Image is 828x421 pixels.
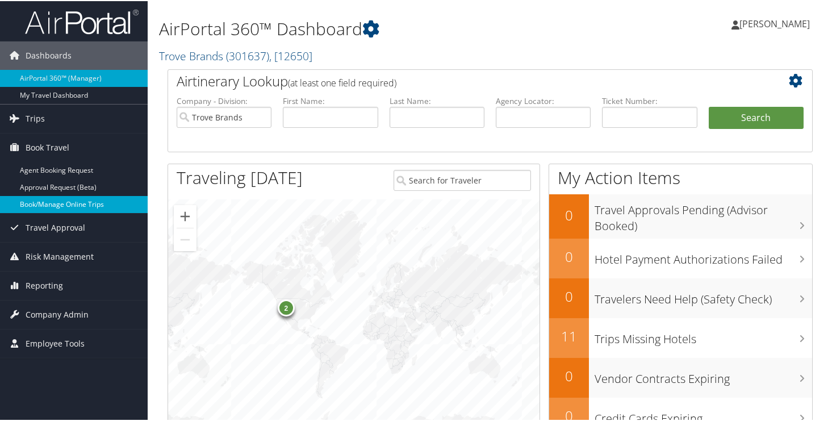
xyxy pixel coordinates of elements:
[26,270,63,299] span: Reporting
[283,94,378,106] label: First Name:
[278,298,295,315] div: 2
[226,47,269,62] span: ( 301637 )
[177,165,303,189] h1: Traveling [DATE]
[269,47,312,62] span: , [ 12650 ]
[549,246,589,265] h2: 0
[595,245,812,266] h3: Hotel Payment Authorizations Failed
[26,241,94,270] span: Risk Management
[26,103,45,132] span: Trips
[394,169,532,190] input: Search for Traveler
[177,94,271,106] label: Company - Division:
[549,357,812,397] a: 0Vendor Contracts Expiring
[288,76,396,88] span: (at least one field required)
[595,324,812,346] h3: Trips Missing Hotels
[26,299,89,328] span: Company Admin
[174,227,196,250] button: Zoom out
[595,285,812,306] h3: Travelers Need Help (Safety Check)
[731,6,821,40] a: [PERSON_NAME]
[595,195,812,233] h3: Travel Approvals Pending (Advisor Booked)
[549,237,812,277] a: 0Hotel Payment Authorizations Failed
[25,7,139,34] img: airportal-logo.png
[549,326,589,345] h2: 11
[496,94,591,106] label: Agency Locator:
[174,204,196,227] button: Zoom in
[26,328,85,357] span: Employee Tools
[549,317,812,357] a: 11Trips Missing Hotels
[549,286,589,305] h2: 0
[549,205,589,224] h2: 0
[26,40,72,69] span: Dashboards
[602,94,697,106] label: Ticket Number:
[549,277,812,317] a: 0Travelers Need Help (Safety Check)
[709,106,804,128] button: Search
[159,47,312,62] a: Trove Brands
[549,193,812,237] a: 0Travel Approvals Pending (Advisor Booked)
[549,365,589,385] h2: 0
[26,212,85,241] span: Travel Approval
[739,16,810,29] span: [PERSON_NAME]
[549,165,812,189] h1: My Action Items
[26,132,69,161] span: Book Travel
[595,364,812,386] h3: Vendor Contracts Expiring
[177,70,750,90] h2: Airtinerary Lookup
[159,16,600,40] h1: AirPortal 360™ Dashboard
[390,94,484,106] label: Last Name:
